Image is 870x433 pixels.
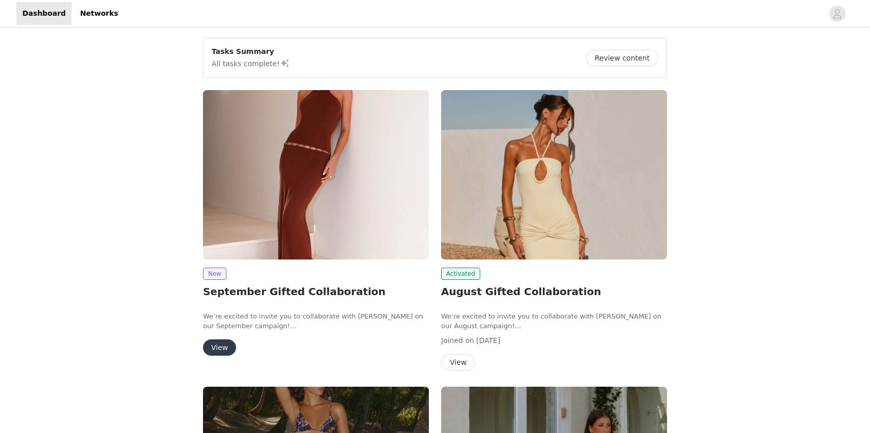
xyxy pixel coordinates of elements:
span: New [203,268,226,280]
img: Peppermayo AUS [441,90,667,259]
h2: August Gifted Collaboration [441,284,667,299]
a: Dashboard [16,2,72,25]
h2: September Gifted Collaboration [203,284,429,299]
button: View [203,339,236,356]
button: View [441,354,475,370]
p: Tasks Summary [212,46,290,57]
a: Networks [74,2,124,25]
p: We’re excited to invite you to collaborate with [PERSON_NAME] on our September campaign! [203,311,429,331]
a: View [441,359,475,366]
span: [DATE] [476,336,500,344]
div: avatar [832,6,842,22]
img: Peppermayo AUS [203,90,429,259]
span: Joined on [441,336,474,344]
p: All tasks complete! [212,57,290,69]
span: Activated [441,268,480,280]
button: Review content [586,50,658,66]
p: We’re excited to invite you to collaborate with [PERSON_NAME] on our August campaign! [441,311,667,331]
a: View [203,344,236,352]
